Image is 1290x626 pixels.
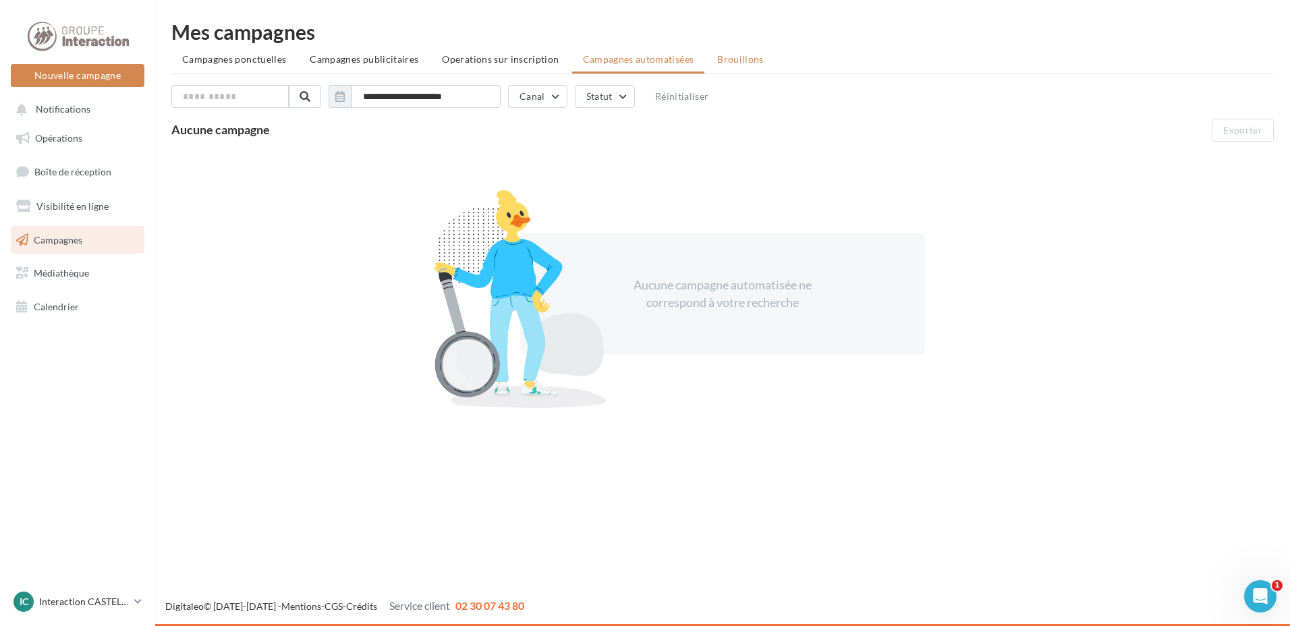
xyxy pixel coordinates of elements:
[8,293,147,321] a: Calendrier
[36,104,90,115] span: Notifications
[1272,580,1283,591] span: 1
[325,600,343,612] a: CGS
[575,85,635,108] button: Statut
[8,192,147,221] a: Visibilité en ligne
[20,595,28,608] span: IC
[8,157,147,186] a: Boîte de réception
[310,53,418,65] span: Campagnes publicitaires
[281,600,321,612] a: Mentions
[39,595,129,608] p: Interaction CASTELNAU
[34,166,111,177] span: Boîte de réception
[8,259,147,287] a: Médiathèque
[34,267,89,279] span: Médiathèque
[455,599,524,612] span: 02 30 07 43 80
[34,233,82,245] span: Campagnes
[1212,119,1274,142] button: Exporter
[165,600,524,612] span: © [DATE]-[DATE] - - -
[8,124,147,152] a: Opérations
[34,301,79,312] span: Calendrier
[36,200,109,212] span: Visibilité en ligne
[650,88,714,105] button: Réinitialiser
[346,600,377,612] a: Crédits
[171,122,270,137] span: Aucune campagne
[717,53,764,65] span: Brouillons
[1244,580,1277,613] iframe: Intercom live chat
[165,600,204,612] a: Digitaleo
[607,277,839,311] div: Aucune campagne automatisée ne correspond à votre recherche
[182,53,286,65] span: Campagnes ponctuelles
[442,53,559,65] span: Operations sur inscription
[11,64,144,87] button: Nouvelle campagne
[171,22,1274,42] div: Mes campagnes
[389,599,450,612] span: Service client
[8,226,147,254] a: Campagnes
[508,85,567,108] button: Canal
[35,132,82,144] span: Opérations
[11,589,144,615] a: IC Interaction CASTELNAU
